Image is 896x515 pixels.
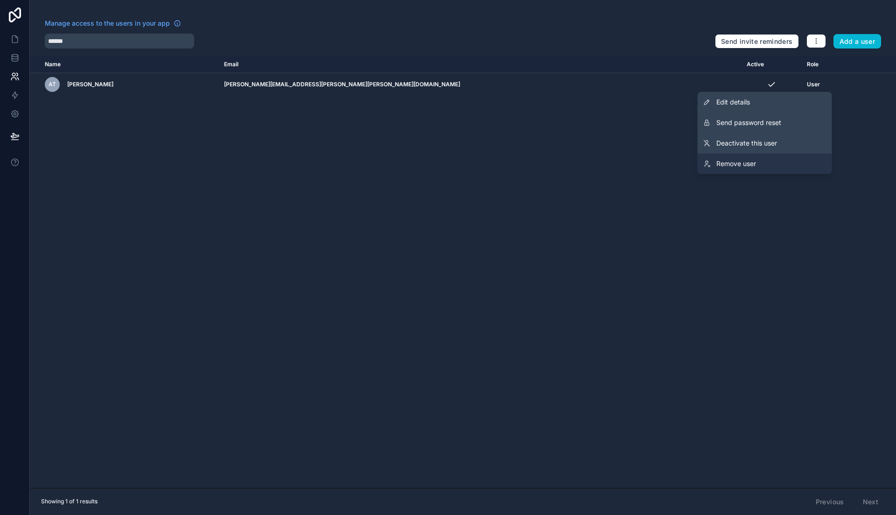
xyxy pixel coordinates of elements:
span: [PERSON_NAME] [67,81,113,88]
a: Deactivate this user [698,133,832,153]
th: Email [218,56,741,73]
span: Edit details [716,97,750,107]
span: Deactivate this user [716,139,777,148]
span: Manage access to the users in your app [45,19,170,28]
span: Send password reset [716,118,781,127]
span: Showing 1 of 1 results [41,498,98,505]
a: Edit details [698,92,832,112]
td: [PERSON_NAME][EMAIL_ADDRESS][PERSON_NAME][PERSON_NAME][DOMAIN_NAME] [218,73,741,96]
th: Active [741,56,801,73]
th: Name [30,56,218,73]
a: Manage access to the users in your app [45,19,181,28]
th: Role [801,56,853,73]
span: Remove user [716,159,756,168]
a: Remove user [698,153,832,174]
button: Send invite reminders [715,34,798,49]
button: Send password reset [698,112,832,133]
span: AT [49,81,56,88]
button: Add a user [833,34,882,49]
div: scrollable content [30,56,896,488]
span: User [807,81,820,88]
